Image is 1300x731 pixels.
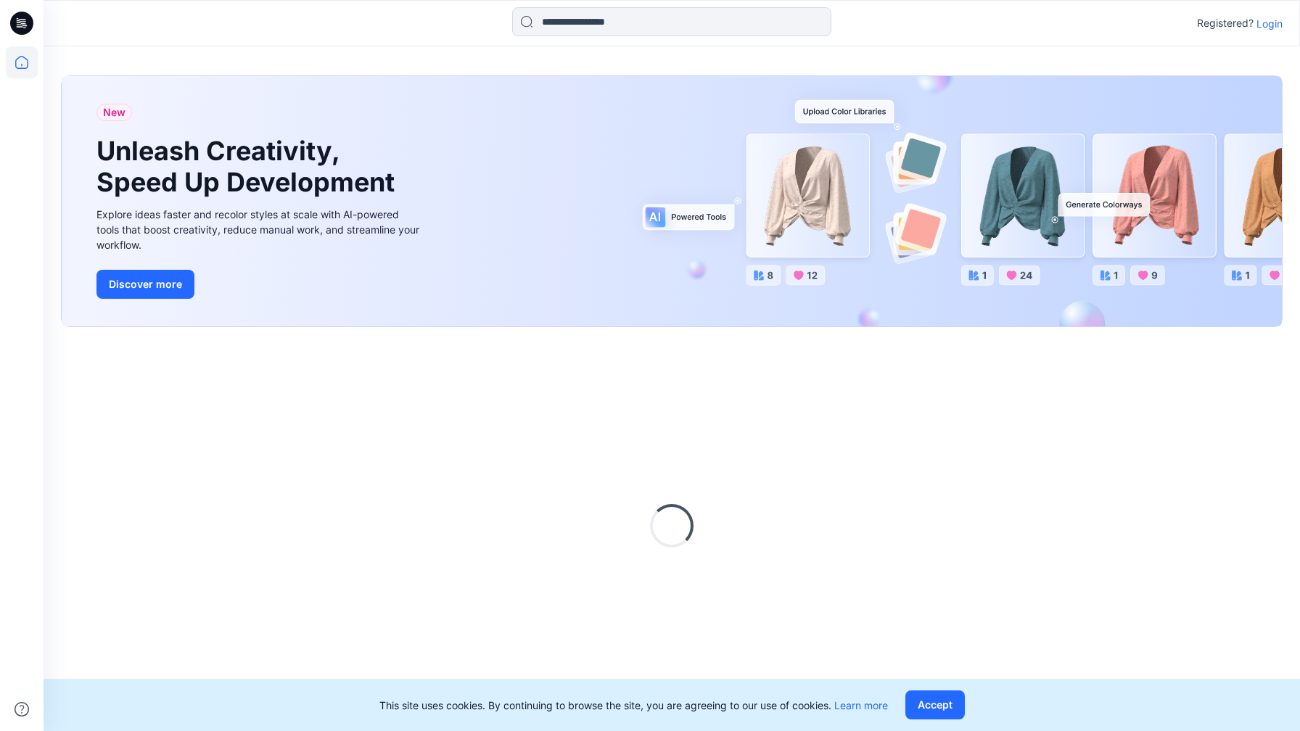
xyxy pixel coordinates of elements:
[905,690,965,719] button: Accept
[96,270,423,299] a: Discover more
[379,698,888,713] p: This site uses cookies. By continuing to browse the site, you are agreeing to our use of cookies.
[1256,16,1283,31] p: Login
[103,104,126,121] span: New
[96,136,401,198] h1: Unleash Creativity, Speed Up Development
[96,207,423,252] div: Explore ideas faster and recolor styles at scale with AI-powered tools that boost creativity, red...
[834,699,888,711] a: Learn more
[1197,15,1254,32] p: Registered?
[96,270,194,299] button: Discover more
